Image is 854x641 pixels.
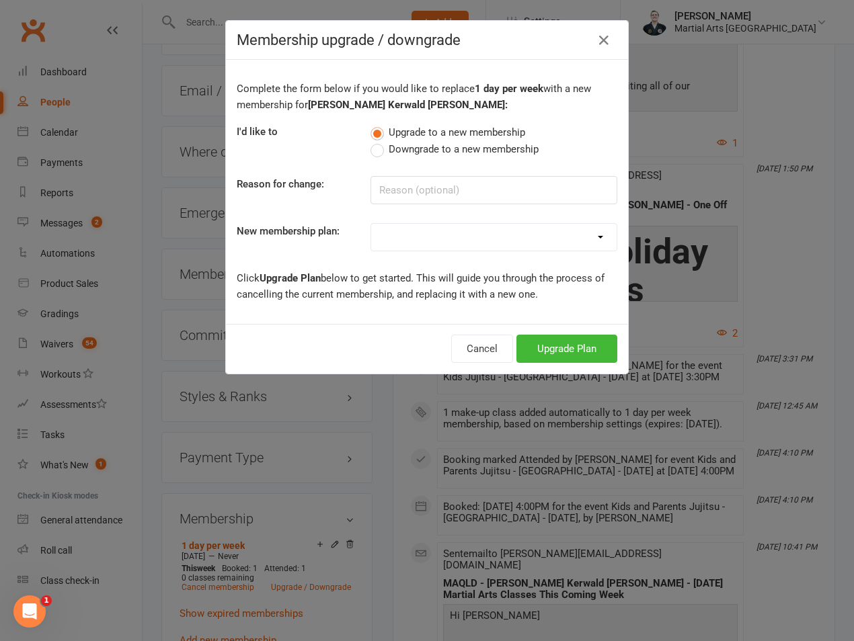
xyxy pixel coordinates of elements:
[593,30,615,51] button: Close
[516,335,617,363] button: Upgrade Plan
[308,99,508,111] b: [PERSON_NAME] Kerwald [PERSON_NAME]:
[389,141,539,155] span: Downgrade to a new membership
[237,176,324,192] label: Reason for change:
[451,335,513,363] button: Cancel
[260,272,321,284] b: Upgrade Plan
[41,595,52,606] span: 1
[371,176,617,204] input: Reason (optional)
[237,223,340,239] label: New membership plan:
[237,124,278,140] label: I'd like to
[475,83,543,95] b: 1 day per week
[237,270,617,302] p: Click below to get started. This will guide you through the process of cancelling the current mem...
[237,32,617,48] h4: Membership upgrade / downgrade
[389,124,525,138] span: Upgrade to a new membership
[13,595,46,628] iframe: Intercom live chat
[237,81,617,113] p: Complete the form below if you would like to replace with a new membership for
